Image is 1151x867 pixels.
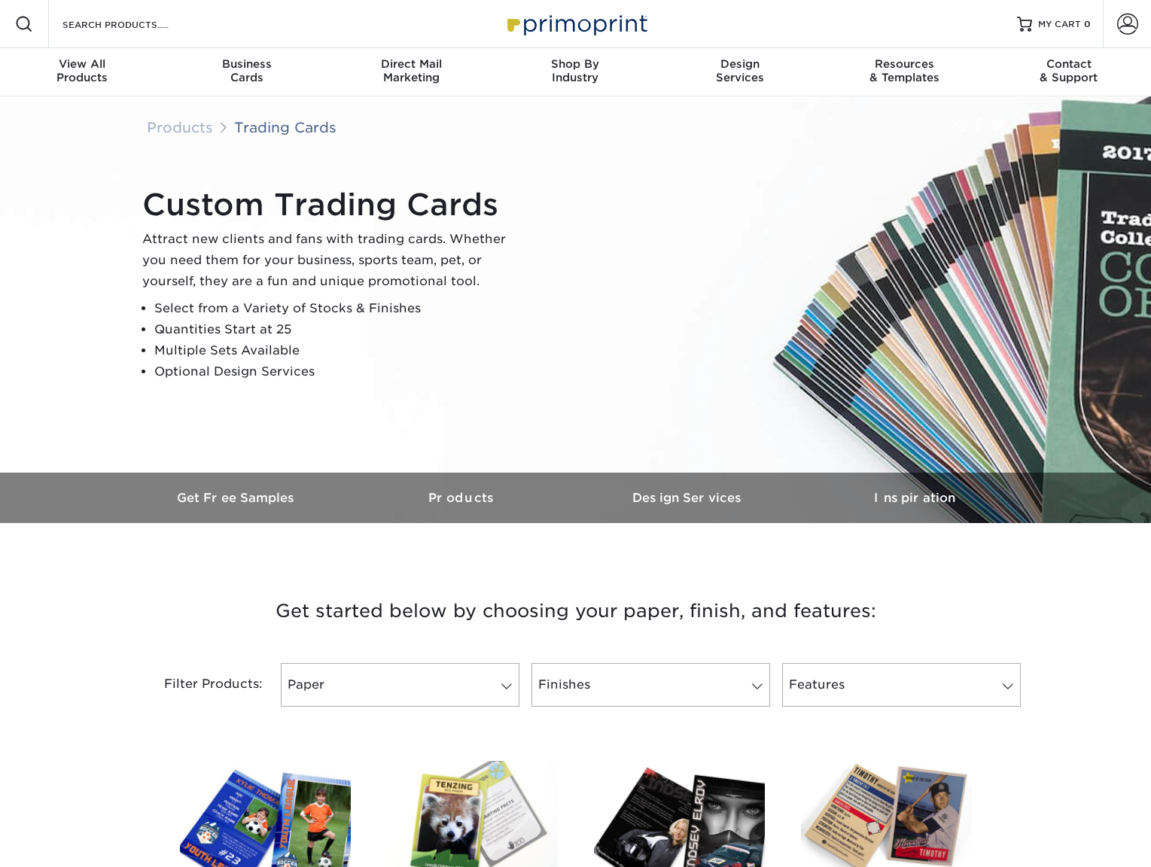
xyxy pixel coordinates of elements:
[802,473,1028,523] a: Inspiration
[329,57,493,84] div: Marketing
[124,473,350,523] a: Get Free Samples
[1038,18,1081,31] span: MY CART
[154,319,519,340] li: Quantities Start at 25
[658,48,822,96] a: DesignServices
[658,57,822,71] span: Design
[493,48,657,96] a: Shop ByIndustry
[350,491,576,505] h3: Products
[493,57,657,84] div: Industry
[576,473,802,523] a: Design Services
[142,229,519,292] p: Attract new clients and fans with trading cards. Whether you need them for your business, sports ...
[822,57,986,71] span: Resources
[1084,19,1091,29] span: 0
[234,119,336,135] a: Trading Cards
[164,48,328,96] a: BusinessCards
[329,57,493,71] span: Direct Mail
[987,57,1151,84] div: & Support
[142,187,519,223] h1: Custom Trading Cards
[987,57,1151,71] span: Contact
[329,48,493,96] a: Direct MailMarketing
[124,663,275,707] div: Filter Products:
[822,48,986,96] a: Resources& Templates
[154,361,519,382] li: Optional Design Services
[154,298,519,319] li: Select from a Variety of Stocks & Finishes
[493,57,657,71] span: Shop By
[501,8,651,40] img: Primoprint
[154,340,519,361] li: Multiple Sets Available
[350,473,576,523] a: Products
[531,663,770,707] a: Finishes
[136,577,1016,645] h3: Get started below by choosing your paper, finish, and features:
[782,663,1021,707] a: Features
[576,491,802,505] h3: Design Services
[147,119,213,135] a: Products
[987,48,1151,96] a: Contact& Support
[802,491,1028,505] h3: Inspiration
[164,57,328,71] span: Business
[822,57,986,84] div: & Templates
[61,15,208,33] input: SEARCH PRODUCTS.....
[164,57,328,84] div: Cards
[124,491,350,505] h3: Get Free Samples
[658,57,822,84] div: Services
[281,663,519,707] a: Paper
